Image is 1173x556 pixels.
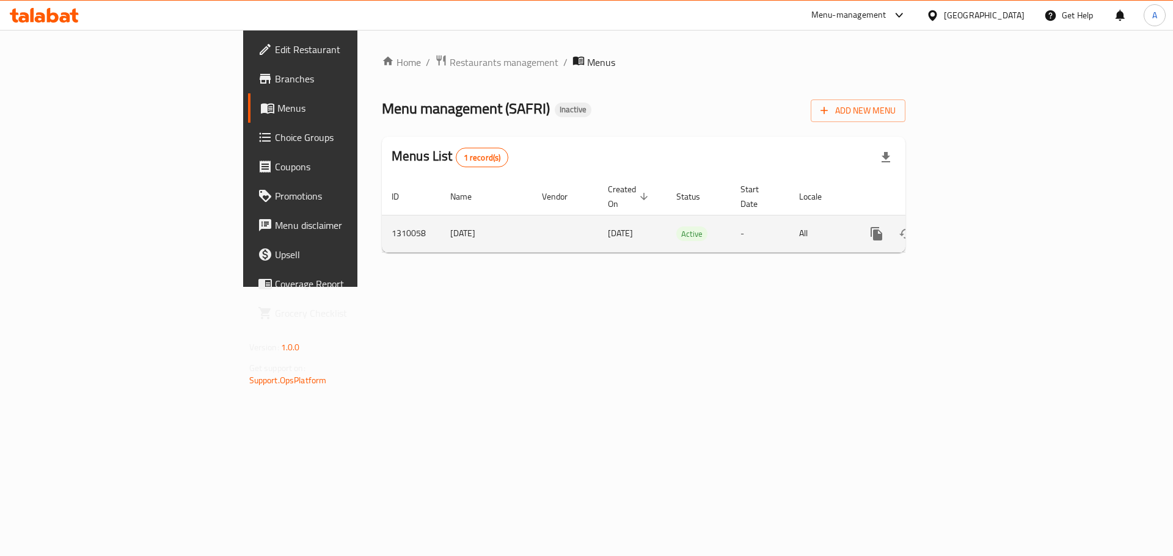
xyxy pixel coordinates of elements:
[249,339,279,355] span: Version:
[811,99,905,122] button: Add New Menu
[852,178,989,215] th: Actions
[811,8,886,23] div: Menu-management
[435,54,558,70] a: Restaurants management
[248,93,439,123] a: Menus
[789,215,852,252] td: All
[248,181,439,211] a: Promotions
[275,218,429,233] span: Menu disclaimer
[382,178,989,253] table: enhanced table
[248,211,439,240] a: Menu disclaimer
[277,101,429,115] span: Menus
[248,35,439,64] a: Edit Restaurant
[799,189,838,204] span: Locale
[456,152,508,164] span: 1 record(s)
[542,189,583,204] span: Vendor
[248,269,439,298] a: Coverage Report
[608,225,633,241] span: [DATE]
[555,103,591,117] div: Inactive
[740,182,775,211] span: Start Date
[275,276,429,291] span: Coverage Report
[450,189,488,204] span: Name
[731,215,789,252] td: -
[1152,9,1157,22] span: A
[820,103,896,118] span: Add New Menu
[555,104,591,115] span: Inactive
[676,189,716,204] span: Status
[275,189,429,203] span: Promotions
[456,148,509,167] div: Total records count
[563,55,568,70] li: /
[676,227,707,241] span: Active
[249,372,327,388] a: Support.OpsPlatform
[248,64,439,93] a: Branches
[862,219,891,248] button: more
[249,360,305,376] span: Get support on:
[382,95,550,122] span: Menu management ( SAFRI )
[891,219,921,248] button: Change Status
[871,143,901,172] div: Export file
[944,9,1025,22] div: [GEOGRAPHIC_DATA]
[450,55,558,70] span: Restaurants management
[392,189,415,204] span: ID
[248,152,439,181] a: Coupons
[275,71,429,86] span: Branches
[275,159,429,174] span: Coupons
[382,54,905,70] nav: breadcrumb
[248,123,439,152] a: Choice Groups
[275,306,429,320] span: Grocery Checklist
[392,147,508,167] h2: Menus List
[587,55,615,70] span: Menus
[248,298,439,328] a: Grocery Checklist
[275,130,429,145] span: Choice Groups
[275,247,429,262] span: Upsell
[248,240,439,269] a: Upsell
[275,42,429,57] span: Edit Restaurant
[608,182,652,211] span: Created On
[281,339,300,355] span: 1.0.0
[440,215,532,252] td: [DATE]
